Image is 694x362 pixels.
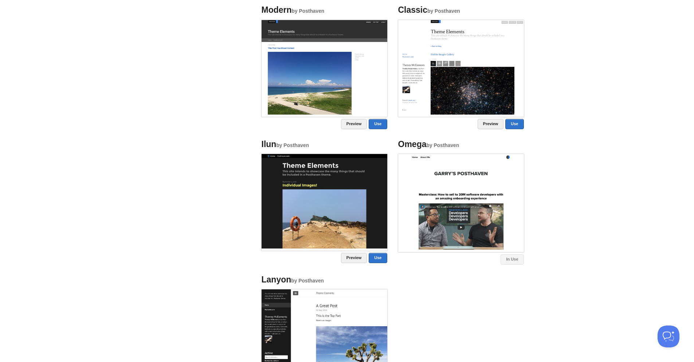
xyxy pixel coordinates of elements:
small: by Posthaven [427,8,460,14]
a: Preview [341,253,367,263]
img: Screenshot [262,20,387,115]
img: Screenshot [398,154,524,250]
img: Screenshot [398,20,524,115]
small: by Posthaven [276,143,309,148]
small: by Posthaven [426,143,459,148]
h4: Classic [398,5,524,15]
a: In Use [501,254,524,265]
h4: Ilun [262,140,387,149]
a: Use [369,253,387,263]
small: by Posthaven [292,8,325,14]
iframe: Help Scout Beacon - Open [658,326,679,347]
a: Use [369,119,387,129]
h4: Omega [398,140,524,149]
h4: Modern [262,5,387,15]
small: by Posthaven [291,278,324,284]
h4: Lanyon [262,275,387,284]
a: Preview [341,119,367,129]
a: Preview [478,119,504,129]
a: Use [505,119,524,129]
img: Screenshot [262,154,387,249]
